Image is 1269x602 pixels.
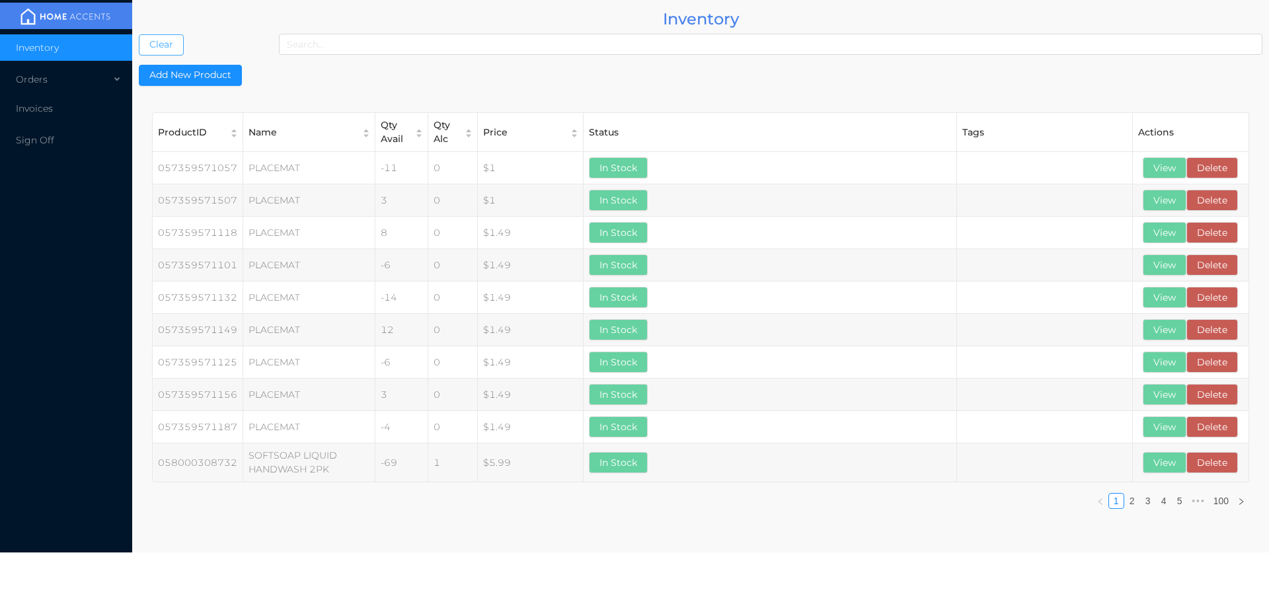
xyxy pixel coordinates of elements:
div: Qty Alc [434,118,457,146]
button: Delete [1186,384,1238,405]
div: Sort [414,127,424,138]
td: 8 [375,217,428,249]
img: mainBanner [16,7,115,26]
button: In Stock [589,452,648,473]
div: Actions [1138,126,1243,139]
td: 0 [428,346,478,379]
button: Delete [1186,352,1238,373]
div: Sort [229,127,239,138]
td: 057359571507 [153,184,243,217]
li: 2 [1124,493,1140,509]
td: 12 [375,314,428,346]
td: $5.99 [478,443,584,482]
td: 057359571132 [153,282,243,314]
td: -6 [375,346,428,379]
li: 100 [1209,493,1233,509]
td: 0 [428,249,478,282]
li: Previous Page [1093,493,1108,509]
button: View [1143,287,1186,308]
td: $1.49 [478,346,584,379]
i: icon: caret-up [362,127,371,130]
a: 5 [1177,496,1182,506]
td: PLACEMAT [243,411,375,443]
td: 0 [428,282,478,314]
td: 0 [428,152,478,184]
button: Delete [1186,416,1238,437]
td: PLACEMAT [243,217,375,249]
td: 058000308732 [153,443,243,482]
button: Delete [1186,254,1238,276]
td: PLACEMAT [243,346,375,379]
button: Delete [1186,287,1238,308]
button: View [1143,319,1186,340]
li: 1 [1108,493,1124,509]
td: PLACEMAT [243,314,375,346]
span: Invoices [16,102,53,114]
button: Delete [1186,222,1238,243]
button: Delete [1186,157,1238,178]
i: icon: caret-down [362,132,371,135]
td: $1 [478,184,584,217]
td: -14 [375,282,428,314]
button: Clear [139,34,184,56]
button: In Stock [589,319,648,340]
td: 057359571187 [153,411,243,443]
button: View [1143,384,1186,405]
button: View [1143,222,1186,243]
td: $1.49 [478,282,584,314]
div: Sort [570,127,579,138]
a: 2 [1130,496,1135,506]
button: In Stock [589,287,648,308]
td: 057359571057 [153,152,243,184]
td: SOFTSOAP LIQUID HANDWASH 2PK [243,443,375,482]
i: icon: caret-down [570,132,579,135]
td: 3 [375,379,428,411]
td: $1.49 [478,411,584,443]
td: 1 [428,443,478,482]
button: In Stock [589,254,648,276]
td: 0 [428,184,478,217]
td: -6 [375,249,428,282]
i: icon: caret-up [230,127,239,130]
i: icon: caret-up [570,127,579,130]
button: View [1143,157,1186,178]
td: PLACEMAT [243,184,375,217]
button: View [1143,452,1186,473]
td: $1.49 [478,249,584,282]
button: In Stock [589,190,648,211]
td: 057359571101 [153,249,243,282]
a: 1 [1114,496,1119,506]
span: ••• [1188,493,1209,509]
div: Qty Avail [381,118,408,146]
td: $1.49 [478,217,584,249]
td: 057359571156 [153,379,243,411]
td: PLACEMAT [243,152,375,184]
td: 057359571118 [153,217,243,249]
button: View [1143,254,1186,276]
i: icon: caret-down [230,132,239,135]
li: Next Page [1233,493,1249,509]
li: Next 5 Pages [1188,493,1209,509]
button: View [1143,416,1186,437]
button: In Stock [589,352,648,373]
li: 5 [1172,493,1188,509]
button: In Stock [589,384,648,405]
button: In Stock [589,157,648,178]
i: icon: caret-down [415,132,424,135]
a: 4 [1161,496,1167,506]
td: PLACEMAT [243,249,375,282]
div: Tags [962,126,1128,139]
td: PLACEMAT [243,379,375,411]
i: icon: caret-down [465,132,473,135]
div: Inventory [139,7,1262,31]
td: $1 [478,152,584,184]
div: Sort [464,127,473,138]
td: 057359571125 [153,346,243,379]
button: Delete [1186,319,1238,340]
button: In Stock [589,416,648,437]
div: ProductID [158,126,223,139]
input: Search... [279,34,1262,55]
a: 100 [1213,496,1229,506]
td: PLACEMAT [243,282,375,314]
td: $1.49 [478,379,584,411]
